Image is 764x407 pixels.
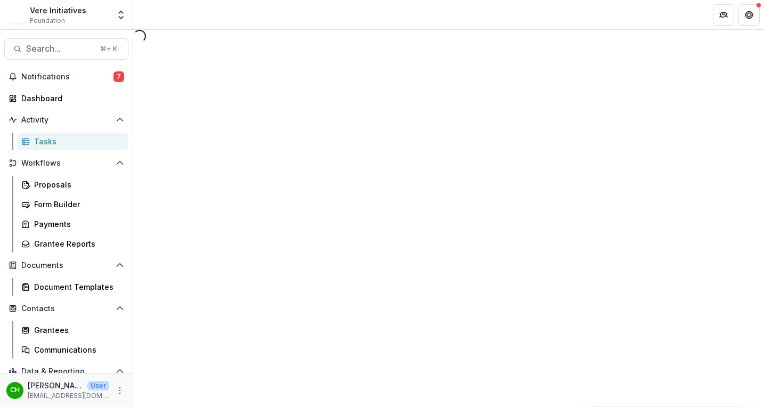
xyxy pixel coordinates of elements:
span: Activity [21,116,111,125]
p: [PERSON_NAME] [28,380,83,391]
div: Grantees [34,324,120,336]
button: Open Documents [4,257,128,274]
button: Open Data & Reporting [4,363,128,380]
div: ⌘ + K [98,43,119,55]
span: Contacts [21,304,111,313]
div: Vere Initiatives [30,5,86,16]
button: More [113,384,126,397]
a: Tasks [17,133,128,150]
button: Open Activity [4,111,128,128]
div: Proposals [34,179,120,190]
span: Documents [21,261,111,270]
span: Foundation [30,16,65,26]
a: Proposals [17,176,128,193]
div: Grantee Reports [34,238,120,249]
div: Document Templates [34,281,120,292]
div: Dashboard [21,93,120,104]
span: Workflows [21,159,111,168]
p: [EMAIL_ADDRESS][DOMAIN_NAME] [28,391,109,401]
button: Search... [4,38,128,60]
a: Dashboard [4,89,128,107]
button: Open Workflows [4,154,128,172]
button: Partners [713,4,734,26]
div: Tasks [34,136,120,147]
a: Form Builder [17,196,128,213]
a: Grantee Reports [17,235,128,253]
div: Chelsea Hillard [10,387,20,394]
div: Form Builder [34,199,120,210]
a: Document Templates [17,278,128,296]
img: Vere Initiatives [9,6,26,23]
p: User [87,381,109,390]
button: Notifications7 [4,68,128,85]
a: Payments [17,215,128,233]
button: Open entity switcher [113,4,128,26]
a: Grantees [17,321,128,339]
a: Communications [17,341,128,359]
button: Open Contacts [4,300,128,317]
button: Get Help [738,4,760,26]
div: Communications [34,344,120,355]
div: Payments [34,218,120,230]
span: 7 [113,71,124,82]
span: Search... [26,44,94,54]
span: Data & Reporting [21,367,111,376]
span: Notifications [21,72,113,82]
